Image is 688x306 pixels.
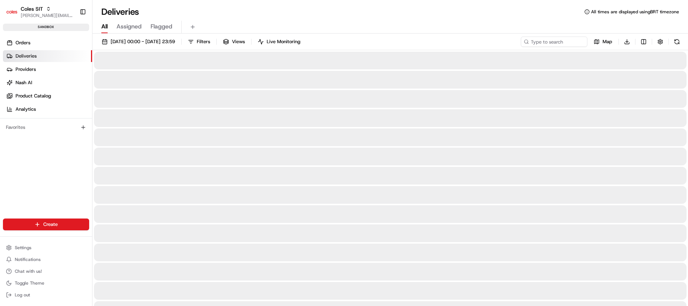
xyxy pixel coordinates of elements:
[21,5,43,13] button: Coles SIT
[98,37,178,47] button: [DATE] 00:00 - [DATE] 23:59
[15,257,41,262] span: Notifications
[197,38,210,45] span: Filters
[16,79,32,86] span: Nash AI
[3,219,89,230] button: Create
[3,63,92,75] a: Providers
[591,9,679,15] span: All times are displayed using BRT timezone
[6,6,18,18] img: Coles SIT
[16,39,30,46] span: Orders
[43,221,58,228] span: Create
[672,37,682,47] button: Refresh
[16,66,36,73] span: Providers
[3,24,89,31] div: sandbox
[15,280,44,286] span: Toggle Theme
[3,37,92,49] a: Orders
[101,6,139,18] h1: Deliveries
[590,37,616,47] button: Map
[3,243,89,253] button: Settings
[3,103,92,115] a: Analytics
[15,245,31,251] span: Settings
[3,290,89,300] button: Log out
[3,3,77,21] button: Coles SITColes SIT[PERSON_NAME][EMAIL_ADDRESS][DOMAIN_NAME]
[15,268,42,274] span: Chat with us!
[3,50,92,62] a: Deliveries
[3,121,89,133] div: Favorites
[185,37,213,47] button: Filters
[117,22,142,31] span: Assigned
[16,93,51,99] span: Product Catalog
[3,266,89,276] button: Chat with us!
[101,22,108,31] span: All
[232,38,245,45] span: Views
[16,53,37,59] span: Deliveries
[220,37,248,47] button: Views
[15,292,30,298] span: Log out
[603,38,612,45] span: Map
[3,90,92,102] a: Product Catalog
[16,106,36,113] span: Analytics
[3,254,89,265] button: Notifications
[254,37,304,47] button: Live Monitoring
[21,13,74,18] button: [PERSON_NAME][EMAIL_ADDRESS][DOMAIN_NAME]
[3,278,89,288] button: Toggle Theme
[521,37,587,47] input: Type to search
[151,22,172,31] span: Flagged
[111,38,175,45] span: [DATE] 00:00 - [DATE] 23:59
[267,38,300,45] span: Live Monitoring
[3,77,92,89] a: Nash AI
